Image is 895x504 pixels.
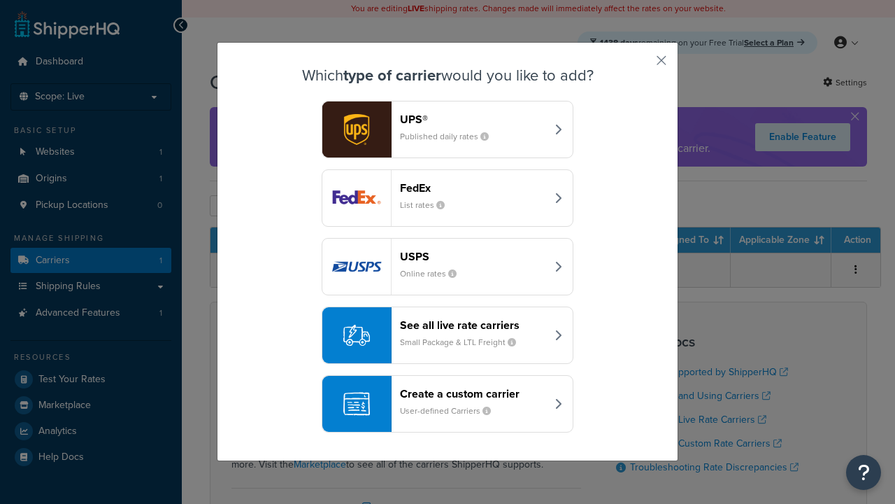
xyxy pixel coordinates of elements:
small: Published daily rates [400,130,500,143]
header: See all live rate carriers [400,318,546,332]
img: usps logo [322,239,391,295]
header: UPS® [400,113,546,126]
img: fedEx logo [322,170,391,226]
button: ups logoUPS®Published daily rates [322,101,573,158]
h3: Which would you like to add? [252,67,643,84]
header: Create a custom carrier [400,387,546,400]
strong: type of carrier [343,64,441,87]
img: icon-carrier-liverate-becf4550.svg [343,322,370,349]
small: Online rates [400,267,468,280]
button: usps logoUSPSOnline rates [322,238,573,295]
small: User-defined Carriers [400,405,502,417]
header: FedEx [400,181,546,195]
img: icon-carrier-custom-c93b8a24.svg [343,391,370,417]
button: Open Resource Center [846,455,881,490]
button: fedEx logoFedExList rates [322,169,573,227]
img: ups logo [322,101,391,157]
small: Small Package & LTL Freight [400,336,527,349]
header: USPS [400,250,546,263]
button: See all live rate carriersSmall Package & LTL Freight [322,307,573,364]
button: Create a custom carrierUser-defined Carriers [322,375,573,433]
small: List rates [400,199,456,211]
